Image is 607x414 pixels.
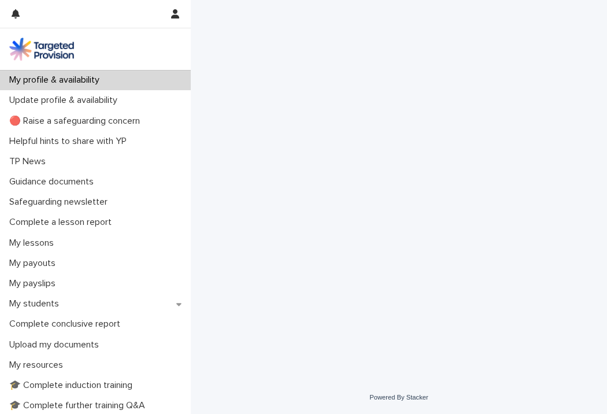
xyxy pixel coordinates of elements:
p: Guidance documents [5,176,103,187]
p: My payouts [5,258,65,269]
p: Update profile & availability [5,95,127,106]
p: My lessons [5,238,63,249]
p: Complete conclusive report [5,319,129,330]
a: Powered By Stacker [369,394,428,401]
p: My resources [5,360,72,371]
p: Safeguarding newsletter [5,197,117,208]
img: M5nRWzHhSzIhMunXDL62 [9,38,74,61]
p: 🔴 Raise a safeguarding concern [5,116,149,127]
p: My profile & availability [5,75,109,86]
p: Upload my documents [5,339,108,350]
p: My payslips [5,278,65,289]
p: Complete a lesson report [5,217,121,228]
p: Helpful hints to share with YP [5,136,136,147]
p: My students [5,298,68,309]
p: 🎓 Complete induction training [5,380,142,391]
p: TP News [5,156,55,167]
p: 🎓 Complete further training Q&A [5,400,154,411]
